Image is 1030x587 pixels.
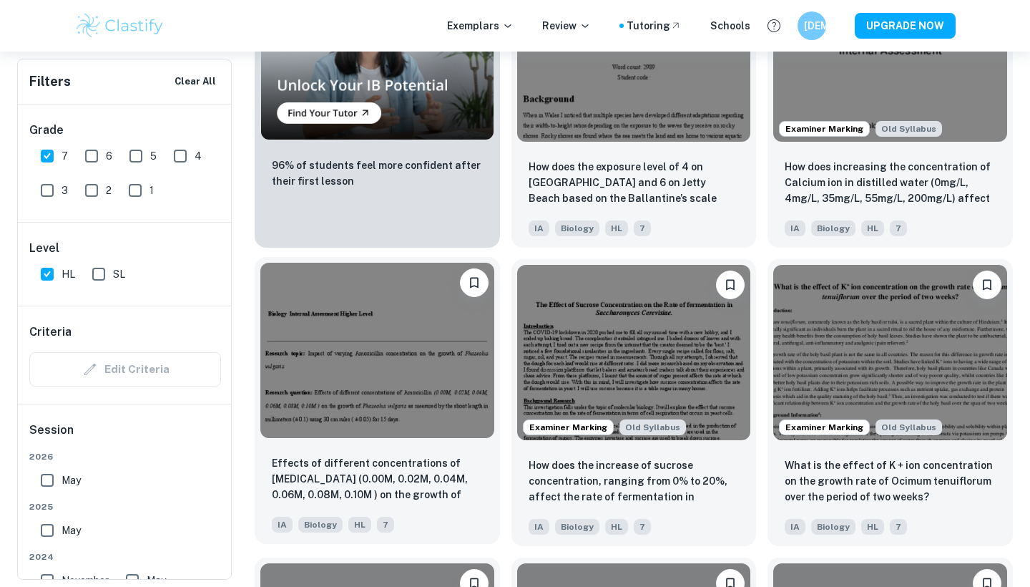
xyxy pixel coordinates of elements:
h6: Criteria [29,324,72,341]
p: How does increasing the concentration of Calcium ion in distilled water (0mg/L, 4mg/L, 35mg/L, 55... [785,159,996,208]
p: Review [542,18,591,34]
span: May [62,472,81,488]
span: Old Syllabus [619,419,686,435]
img: Biology IA example thumbnail: What is the effect of K + ion concentrat [773,265,1007,440]
span: 2026 [29,450,221,463]
button: Bookmark [716,271,745,299]
span: HL [861,220,884,236]
span: Old Syllabus [875,419,942,435]
div: Starting from the May 2025 session, the Biology IA requirements have changed. It's OK to refer to... [875,419,942,435]
img: Clastify logo [74,11,165,40]
span: May [62,523,81,538]
span: 2024 [29,550,221,563]
span: Examiner Marking [780,421,869,434]
span: Biology [298,517,343,533]
p: Exemplars [447,18,514,34]
button: Help and Feedback [762,14,786,38]
span: 3 [62,183,68,198]
span: SL [113,266,125,282]
p: How does the exposure level of 4 on Castle Beach and 6 on Jetty Beach based on the Ballantine’s s... [529,159,740,208]
p: What is the effect of K + ion concentration on the growth rate of Ocimum tenuiflorum over the per... [785,457,996,505]
span: 7 [890,519,907,535]
p: Effects of different concentrations of Amoxicillin (0.00M, 0.02M, 0.04M, 0.06M, 0.08M, 0.10M ) on... [272,455,483,504]
span: Biology [811,220,855,236]
span: 5 [150,148,157,164]
button: Clear All [171,71,220,92]
p: How does the increase of sucrose concentration, ranging from 0% to 20%, affect the rate of fermen... [529,457,740,506]
span: Examiner Marking [780,122,869,135]
span: IA [785,519,805,535]
span: 1 [149,183,154,198]
span: HL [348,517,371,533]
h6: Session [29,422,221,450]
a: Examiner MarkingStarting from the May 2025 session, the Biology IA requirements have changed. It'... [511,259,757,546]
h6: [DEMOGRAPHIC_DATA] [804,18,820,34]
span: IA [785,220,805,236]
p: 96% of students feel more confident after their first lesson [272,157,483,189]
span: IA [529,220,549,236]
a: Schools [710,18,750,34]
h6: Grade [29,122,221,139]
span: HL [605,220,628,236]
span: Biology [555,519,599,535]
img: Biology IA example thumbnail: Effects of different concentrations of A [260,263,494,438]
a: Examiner MarkingStarting from the May 2025 session, the Biology IA requirements have changed. It'... [767,259,1013,546]
a: BookmarkEffects of different concentrations of Amoxicillin (0.00M, 0.02M, 0.04M, 0.06M, 0.08M, 0.... [255,259,500,546]
span: Biology [811,519,855,535]
h6: Level [29,240,221,257]
span: IA [529,519,549,535]
button: Bookmark [460,268,489,297]
span: Biology [555,220,599,236]
span: 7 [62,148,68,164]
button: UPGRADE NOW [855,13,956,39]
span: 2025 [29,500,221,513]
button: [DEMOGRAPHIC_DATA] [798,11,826,40]
span: 7 [377,517,394,533]
span: IA [272,517,293,533]
div: Starting from the May 2025 session, the Biology IA requirements have changed. It's OK to refer to... [619,419,686,435]
img: Biology IA example thumbnail: How does the increase of sucrose concent [517,265,751,440]
div: Criteria filters are unavailable when searching by topic [29,352,221,387]
a: Tutoring [627,18,682,34]
span: 7 [634,220,651,236]
span: HL [605,519,628,535]
span: Examiner Marking [524,421,613,434]
span: HL [62,266,75,282]
span: 6 [106,148,112,164]
span: 2 [106,183,112,198]
span: 4 [195,148,202,164]
h6: Filters [29,72,71,92]
span: 7 [890,220,907,236]
span: Old Syllabus [875,121,942,137]
button: Bookmark [973,271,1001,299]
div: Starting from the May 2025 session, the Biology IA requirements have changed. It's OK to refer to... [875,121,942,137]
span: HL [861,519,884,535]
span: 7 [634,519,651,535]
